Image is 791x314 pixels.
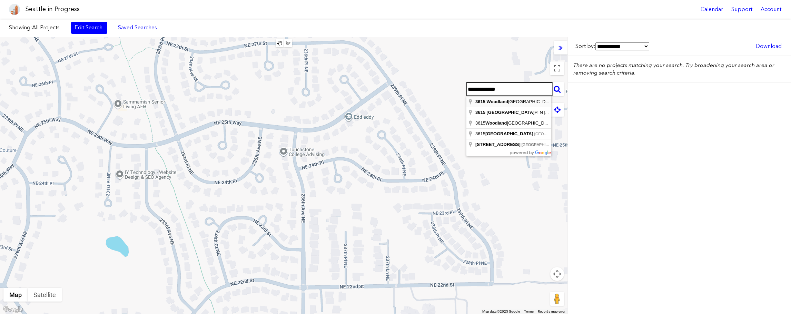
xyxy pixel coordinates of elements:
span: Pl N [475,110,544,115]
button: Drag Pegman onto the map to open Street View [550,292,564,306]
button: Show street map [3,288,28,302]
span: 3615 [GEOGRAPHIC_DATA] [475,120,555,126]
a: Terms [524,310,534,313]
span: [GEOGRAPHIC_DATA] [475,99,556,104]
span: 3615 [475,131,534,136]
img: favicon-96x96.png [9,4,20,15]
label: Sort by: [575,42,649,50]
span: Map data ©2025 Google [482,310,520,313]
button: Stop drawing [276,39,284,47]
select: Sort by: [595,42,649,50]
span: Woodland [487,99,508,104]
span: [GEOGRAPHIC_DATA] [485,131,533,136]
span: 3615 [475,99,485,104]
a: Download [752,40,785,52]
span: [GEOGRAPHIC_DATA], [GEOGRAPHIC_DATA], [GEOGRAPHIC_DATA] [534,132,657,136]
a: Open this area in Google Maps (opens a new window) [2,305,24,314]
span: [GEOGRAPHIC_DATA], [GEOGRAPHIC_DATA], [GEOGRAPHIC_DATA] [544,110,667,115]
a: Edit Search [71,22,107,33]
button: Draw a shape [284,39,292,47]
span: [GEOGRAPHIC_DATA], [GEOGRAPHIC_DATA], [GEOGRAPHIC_DATA] [522,143,644,147]
span: [STREET_ADDRESS] [475,142,521,147]
span: All Projects [32,24,60,31]
h1: Seattle in Progress [26,5,80,13]
button: Toggle fullscreen view [550,61,564,75]
a: Saved Searches [114,22,161,33]
img: Google [2,305,24,314]
button: Map camera controls [550,267,564,281]
span: Woodland [485,120,507,126]
span: 3615 [GEOGRAPHIC_DATA] [475,110,534,115]
label: Showing: [9,24,64,31]
a: Report a map error [538,310,565,313]
button: Show satellite imagery [28,288,62,302]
